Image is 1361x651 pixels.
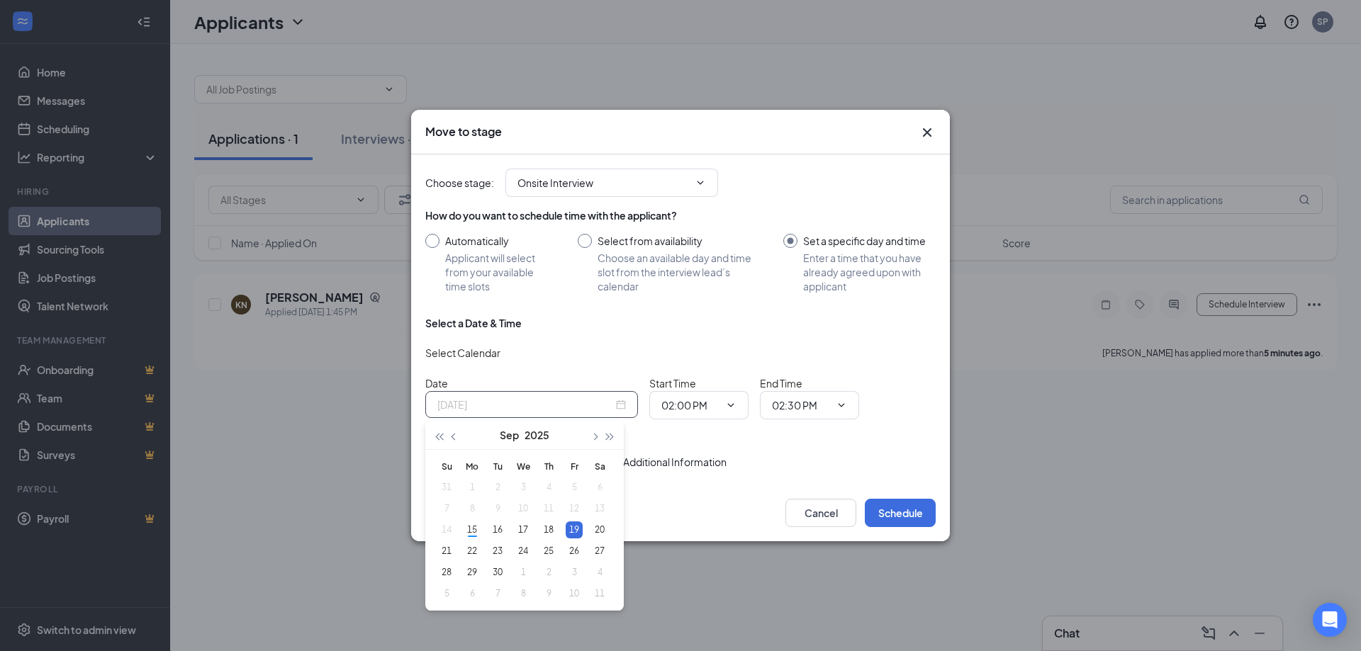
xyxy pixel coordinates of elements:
[919,124,936,141] button: Close
[566,564,583,581] div: 3
[760,377,802,390] span: End Time
[919,124,936,141] svg: Cross
[459,562,485,583] td: 2025-09-29
[434,540,459,562] td: 2025-09-21
[561,562,587,583] td: 2025-10-03
[510,455,536,477] th: We
[489,521,506,538] div: 16
[536,455,561,477] th: Th
[540,521,557,538] div: 18
[587,562,612,583] td: 2025-10-04
[459,455,485,477] th: Mo
[485,519,510,540] td: 2025-09-16
[536,562,561,583] td: 2025-10-02
[485,562,510,583] td: 2025-09-30
[561,583,587,604] td: 2025-10-10
[540,585,557,602] div: 9
[464,543,481,560] div: 22
[438,564,455,581] div: 28
[587,519,612,540] td: 2025-09-20
[464,585,481,602] div: 6
[525,421,549,449] button: 2025
[566,521,583,538] div: 19
[464,521,481,538] div: 15
[459,519,485,540] td: 2025-09-15
[591,543,608,560] div: 27
[489,564,506,581] div: 30
[587,583,612,604] td: 2025-10-11
[425,346,500,359] span: Select Calendar
[587,455,612,477] th: Sa
[434,562,459,583] td: 2025-09-28
[459,540,485,562] td: 2025-09-22
[591,521,608,538] div: 20
[536,583,561,604] td: 2025-10-09
[1313,603,1347,637] div: Open Intercom Messenger
[464,564,481,581] div: 29
[425,316,522,330] div: Select a Date & Time
[425,175,494,191] span: Choose stage :
[515,564,532,581] div: 1
[587,540,612,562] td: 2025-09-27
[725,400,736,411] svg: ChevronDown
[540,543,557,560] div: 25
[772,397,830,413] input: End time
[865,499,936,527] button: Schedule
[836,400,847,411] svg: ChevronDown
[438,585,455,602] div: 5
[561,455,587,477] th: Fr
[459,583,485,604] td: 2025-10-06
[649,377,696,390] span: Start Time
[485,583,510,604] td: 2025-10-07
[561,519,587,540] td: 2025-09-19
[536,540,561,562] td: 2025-09-25
[485,540,510,562] td: 2025-09-23
[510,562,536,583] td: 2025-10-01
[485,455,510,477] th: Tu
[540,564,557,581] div: 2
[561,540,587,562] td: 2025-09-26
[566,543,583,560] div: 26
[695,177,706,188] svg: ChevronDown
[515,521,532,538] div: 17
[510,519,536,540] td: 2025-09-17
[425,377,448,390] span: Date
[566,585,583,602] div: 10
[500,421,519,449] button: Sep
[510,583,536,604] td: 2025-10-08
[489,585,506,602] div: 7
[661,397,719,413] input: Start time
[425,208,936,222] div: How do you want to schedule time with the applicant?
[591,585,608,602] div: 11
[510,540,536,562] td: 2025-09-24
[515,543,532,560] div: 24
[515,585,532,602] div: 8
[785,499,856,527] button: Cancel
[489,543,506,560] div: 23
[536,519,561,540] td: 2025-09-18
[591,564,608,581] div: 4
[434,455,459,477] th: Su
[438,543,455,560] div: 21
[434,583,459,604] td: 2025-10-05
[437,397,613,412] input: Sep 19, 2025
[425,124,502,140] h3: Move to stage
